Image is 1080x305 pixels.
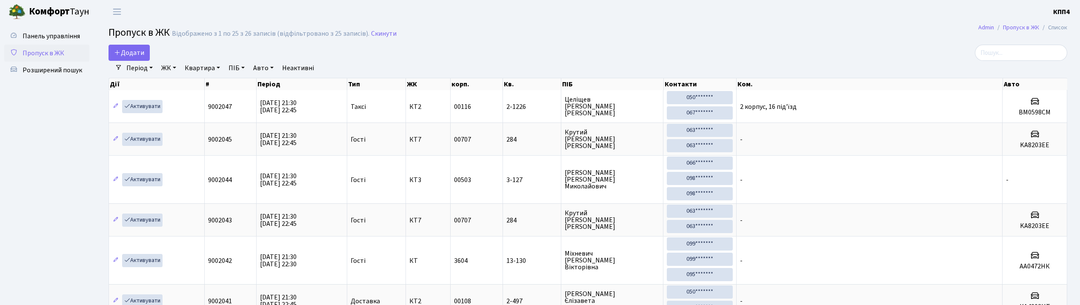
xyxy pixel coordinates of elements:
nav: breadcrumb [966,19,1080,37]
span: 9002044 [208,175,232,185]
span: - [740,135,743,144]
span: Панель управління [23,31,80,41]
a: Неактивні [279,61,317,75]
span: КТ2 [409,298,447,305]
span: 284 [506,217,557,224]
a: Період [123,61,156,75]
th: Період [257,78,347,90]
th: Контакти [664,78,737,90]
h5: ВМ0598СМ [1006,108,1063,117]
span: 284 [506,136,557,143]
a: Admin [978,23,994,32]
span: 3604 [454,256,468,265]
img: logo.png [9,3,26,20]
span: 3-127 [506,177,557,183]
a: Пропуск в ЖК [4,45,89,62]
th: корп. [451,78,503,90]
span: Міхневич [PERSON_NAME] Вікторівна [565,250,660,271]
a: Активувати [122,173,163,186]
span: 9002043 [208,216,232,225]
span: Розширений пошук [23,66,82,75]
span: Гості [351,177,366,183]
span: Пропуск в ЖК [23,48,64,58]
span: КТ [409,257,447,264]
span: Крутий [PERSON_NAME] [PERSON_NAME] [565,210,660,230]
span: КТ7 [409,217,447,224]
li: Список [1039,23,1067,32]
span: [PERSON_NAME] [PERSON_NAME] Миколайович [565,169,660,190]
a: ПІБ [225,61,248,75]
span: 00116 [454,102,471,111]
div: Відображено з 1 по 25 з 26 записів (відфільтровано з 25 записів). [172,30,369,38]
span: 00707 [454,216,471,225]
span: КТ2 [409,103,447,110]
th: ЖК [406,78,451,90]
span: - [740,256,743,265]
span: Гості [351,136,366,143]
h5: KA8203EE [1006,141,1063,149]
span: - [1006,175,1009,185]
span: Целіщев [PERSON_NAME] [PERSON_NAME] [565,96,660,117]
span: 2 корпус, 16 під'їзд [740,102,797,111]
a: Додати [109,45,150,61]
span: 2-497 [506,298,557,305]
span: [DATE] 21:30 [DATE] 22:45 [260,131,297,148]
span: 9002045 [208,135,232,144]
span: 9002047 [208,102,232,111]
a: Активувати [122,133,163,146]
span: Доставка [351,298,380,305]
span: [DATE] 21:30 [DATE] 22:45 [260,212,297,228]
h5: АА0472НК [1006,262,1063,271]
span: Пропуск в ЖК [109,25,170,40]
span: 00707 [454,135,471,144]
a: Активувати [122,214,163,227]
th: Дії [109,78,205,90]
button: Переключити навігацію [106,5,128,19]
a: Активувати [122,254,163,267]
span: КТ3 [409,177,447,183]
span: Таксі [351,103,366,110]
a: КПП4 [1053,7,1070,17]
span: 2-1226 [506,103,557,110]
a: Розширений пошук [4,62,89,79]
input: Пошук... [975,45,1067,61]
span: Гості [351,217,366,224]
a: Панель управління [4,28,89,45]
th: Ком. [737,78,1003,90]
a: Пропуск в ЖК [1003,23,1039,32]
a: Квартира [181,61,223,75]
span: [DATE] 21:30 [DATE] 22:30 [260,252,297,269]
span: [DATE] 21:30 [DATE] 22:45 [260,171,297,188]
span: 00503 [454,175,471,185]
span: 9002042 [208,256,232,265]
span: Додати [114,48,144,57]
th: Кв. [503,78,561,90]
a: Скинути [371,30,397,38]
span: Крутий [PERSON_NAME] [PERSON_NAME] [565,129,660,149]
a: Авто [250,61,277,75]
b: Комфорт [29,5,70,18]
h5: KA8203EE [1006,222,1063,230]
th: ПІБ [561,78,663,90]
span: - [740,216,743,225]
th: Тип [347,78,406,90]
span: 13-130 [506,257,557,264]
a: Активувати [122,100,163,113]
span: [DATE] 21:30 [DATE] 22:45 [260,98,297,115]
span: КТ7 [409,136,447,143]
th: # [205,78,257,90]
a: ЖК [158,61,180,75]
span: - [740,175,743,185]
th: Авто [1003,78,1068,90]
span: Таун [29,5,89,19]
span: Гості [351,257,366,264]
